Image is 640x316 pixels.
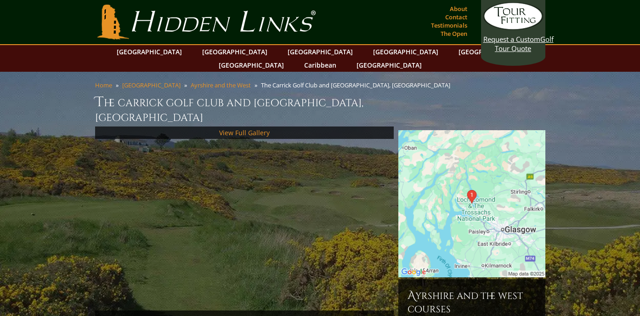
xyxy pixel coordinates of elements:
a: Ayrshire and the West [191,81,251,89]
a: [GEOGRAPHIC_DATA] [352,58,426,72]
a: Caribbean [300,58,341,72]
a: [GEOGRAPHIC_DATA] [122,81,181,89]
a: [GEOGRAPHIC_DATA] [112,45,187,58]
a: The Open [438,27,470,40]
img: Google Map of The Carrick Golf Club & Spa, United Kingdom [398,130,545,277]
a: [GEOGRAPHIC_DATA] [454,45,528,58]
a: Contact [443,11,470,23]
a: Testimonials [429,19,470,32]
a: [GEOGRAPHIC_DATA] [214,58,289,72]
li: The Carrick Golf Club and [GEOGRAPHIC_DATA], [GEOGRAPHIC_DATA] [261,81,454,89]
a: [GEOGRAPHIC_DATA] [198,45,272,58]
a: [GEOGRAPHIC_DATA] [283,45,357,58]
a: [GEOGRAPHIC_DATA] [368,45,443,58]
a: About [447,2,470,15]
h6: Ayrshire and the West Courses [408,288,536,316]
h1: The Carrick Golf Club and [GEOGRAPHIC_DATA], [GEOGRAPHIC_DATA] [95,93,545,125]
a: View Full Gallery [219,128,270,137]
span: Request a Custom [483,34,540,44]
a: Request a CustomGolf Tour Quote [483,2,543,53]
a: Home [95,81,112,89]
